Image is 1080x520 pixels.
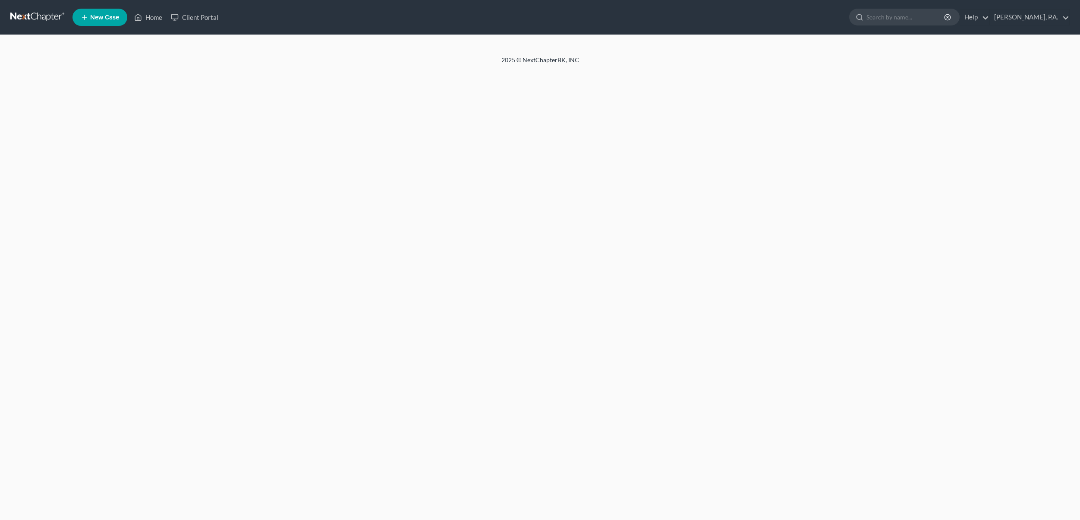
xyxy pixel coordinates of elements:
a: Help [960,10,989,25]
span: New Case [90,14,119,21]
input: Search by name... [866,9,945,25]
a: Client Portal [167,10,223,25]
a: Home [130,10,167,25]
div: 2025 © NextChapterBK, INC [294,56,786,71]
a: [PERSON_NAME], P.A. [990,10,1069,25]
